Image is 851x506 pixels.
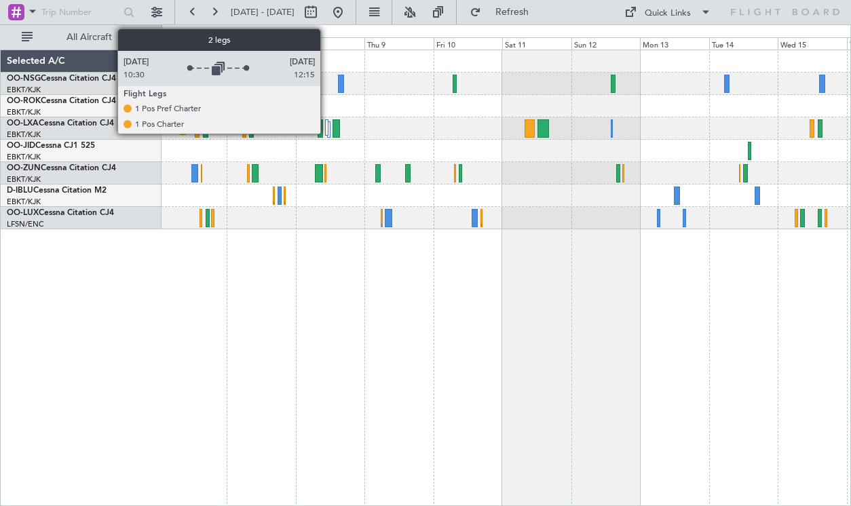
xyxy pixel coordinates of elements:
div: [DATE] [164,27,187,39]
button: Quick Links [618,1,718,23]
div: Mon 13 [640,37,709,50]
span: [DATE] - [DATE] [231,6,295,18]
input: Trip Number [41,2,119,22]
div: Tue 7 [227,37,296,50]
a: LFSN/ENC [7,219,44,229]
a: OO-NSGCessna Citation CJ4 [7,75,116,83]
span: OO-LUX [7,209,39,217]
a: EBKT/KJK [7,197,41,207]
span: OO-LXA [7,119,39,128]
a: OO-LXACessna Citation CJ4 [7,119,114,128]
div: Sun 12 [571,37,641,50]
span: OO-ROK [7,97,41,105]
a: D-IBLUCessna Citation M2 [7,187,107,195]
span: All Aircraft [35,33,143,42]
span: OO-JID [7,142,35,150]
div: Tue 14 [709,37,778,50]
a: EBKT/KJK [7,130,41,140]
a: OO-ZUNCessna Citation CJ4 [7,164,116,172]
button: Refresh [464,1,545,23]
a: EBKT/KJK [7,107,41,117]
span: OO-NSG [7,75,41,83]
div: Wed 15 [778,37,847,50]
div: Thu 9 [364,37,434,50]
button: All Aircraft [15,26,147,48]
div: Quick Links [645,7,691,20]
span: OO-ZUN [7,164,41,172]
span: D-IBLU [7,187,33,195]
a: OO-JIDCessna CJ1 525 [7,142,95,150]
div: Fri 10 [434,37,503,50]
a: EBKT/KJK [7,152,41,162]
div: Sat 11 [502,37,571,50]
span: Refresh [484,7,541,17]
div: Planned Maint Kortrijk-[GEOGRAPHIC_DATA] [184,118,342,138]
a: EBKT/KJK [7,85,41,95]
div: Wed 8 [296,37,365,50]
div: Mon 6 [157,37,227,50]
a: OO-LUXCessna Citation CJ4 [7,209,114,217]
a: OO-ROKCessna Citation CJ4 [7,97,116,105]
a: EBKT/KJK [7,174,41,184]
